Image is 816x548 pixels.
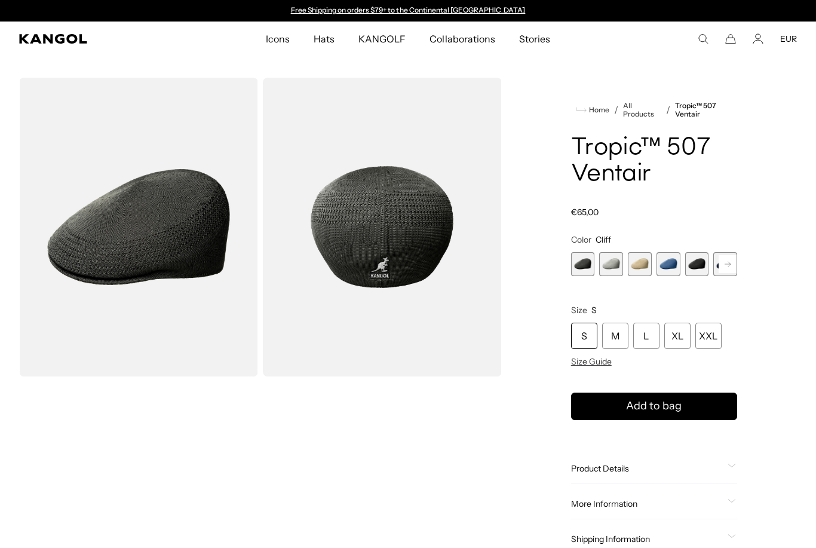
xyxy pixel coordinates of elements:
[602,323,628,349] div: M
[609,103,618,117] li: /
[623,102,661,118] a: All Products
[571,102,737,118] nav: breadcrumbs
[302,22,346,56] a: Hats
[661,103,670,117] li: /
[418,22,507,56] a: Collaborations
[725,33,736,44] button: Cart
[571,234,591,245] span: Color
[291,5,526,14] a: Free Shipping on orders $79+ to the Continental [GEOGRAPHIC_DATA]
[657,252,680,276] label: DENIM BLUE
[753,33,763,44] a: Account
[698,33,708,44] summary: Search here
[571,305,587,316] span: Size
[571,252,595,276] div: 1 of 9
[591,305,597,316] span: S
[507,22,562,56] a: Stories
[633,323,659,349] div: L
[19,78,258,376] img: color-cliff
[285,6,531,16] div: 1 of 2
[571,356,612,367] span: Size Guide
[263,78,502,376] img: color-cliff
[713,252,737,276] div: 6 of 9
[599,252,623,276] div: 2 of 9
[657,252,680,276] div: 4 of 9
[685,252,709,276] div: 5 of 9
[571,498,723,509] span: More Information
[599,252,623,276] label: Moonstruck
[285,6,531,16] slideshow-component: Announcement bar
[571,323,597,349] div: S
[19,78,502,376] product-gallery: Gallery Viewer
[576,105,609,115] a: Home
[685,252,709,276] label: Black
[664,323,691,349] div: XL
[266,22,290,56] span: Icons
[571,207,599,218] span: €65,00
[19,34,176,44] a: Kangol
[571,534,723,544] span: Shipping Information
[596,234,611,245] span: Cliff
[628,252,652,276] div: 3 of 9
[519,22,550,56] span: Stories
[571,252,595,276] label: Cliff
[314,22,335,56] span: Hats
[346,22,418,56] a: KANGOLF
[587,106,609,114] span: Home
[628,252,652,276] label: Beige
[571,393,737,420] button: Add to bag
[695,323,722,349] div: XXL
[571,135,737,188] h1: Tropic™ 507 Ventair
[285,6,531,16] div: Announcement
[254,22,302,56] a: Icons
[713,252,737,276] label: Navy
[430,22,495,56] span: Collaborations
[571,463,723,474] span: Product Details
[780,33,797,44] button: EUR
[626,398,682,414] span: Add to bag
[358,22,406,56] span: KANGOLF
[675,102,737,118] a: Tropic™ 507 Ventair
